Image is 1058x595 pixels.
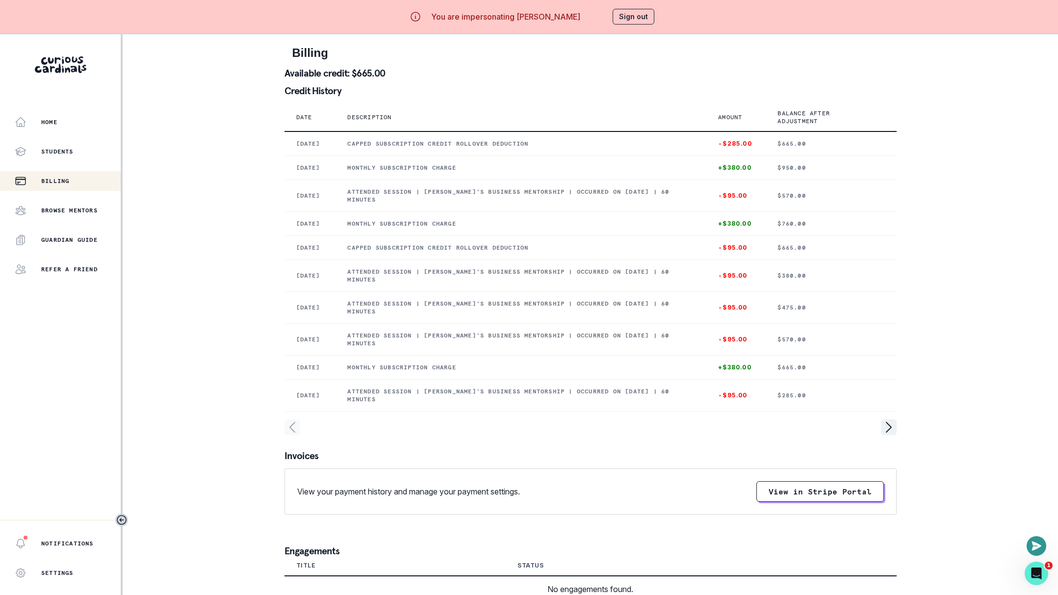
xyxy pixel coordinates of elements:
[777,244,884,252] p: $665.00
[718,363,754,371] p: +$380.00
[296,244,324,252] p: [DATE]
[296,220,324,228] p: [DATE]
[41,540,94,547] p: Notifications
[284,419,300,435] svg: page left
[1025,562,1048,585] iframe: Intercom live chat
[1027,536,1046,556] button: Open or close messaging widget
[296,164,324,172] p: [DATE]
[777,336,884,343] p: $570.00
[35,56,86,73] img: Curious Cardinals Logo
[718,244,754,252] p: -$95.00
[718,113,742,121] p: Amount
[296,336,324,343] p: [DATE]
[347,300,695,315] p: Attended session | [PERSON_NAME]'s Business Mentorship | Occurred on [DATE] | 60 minutes
[296,391,324,399] p: [DATE]
[347,113,391,121] p: Description
[347,388,695,403] p: Attended session | [PERSON_NAME]'s Business Mentorship | Occurred on [DATE] | 60 minutes
[284,68,897,78] p: Available credit: $665.00
[296,304,324,311] p: [DATE]
[777,272,884,280] p: $380.00
[718,304,754,311] p: -$95.00
[517,562,544,569] div: Status
[347,188,695,204] p: Attended session | [PERSON_NAME]'s Business Mentorship | Occurred on [DATE] | 60 minutes
[41,265,98,273] p: Refer a friend
[881,419,897,435] svg: page right
[777,109,873,125] p: Balance after adjustment
[41,207,98,214] p: Browse Mentors
[41,148,74,155] p: Students
[718,336,754,343] p: -$95.00
[718,272,754,280] p: -$95.00
[284,451,897,461] p: Invoices
[297,486,520,497] p: View your payment history and manage your payment settings.
[613,9,654,25] button: Sign out
[777,391,884,399] p: $285.00
[718,140,754,148] p: -$285.00
[777,164,884,172] p: $950.00
[347,268,695,284] p: Attended session | [PERSON_NAME]'s Business Mentorship | Occurred on [DATE] | 60 minutes
[41,236,98,244] p: Guardian Guide
[296,562,316,569] div: Title
[777,304,884,311] p: $475.00
[347,363,695,371] p: Monthly subscription charge
[115,514,128,526] button: Toggle sidebar
[347,140,695,148] p: Capped subscription credit rollover deduction
[296,140,324,148] p: [DATE]
[41,118,57,126] p: Home
[1045,562,1053,569] span: 1
[777,140,884,148] p: $665.00
[718,164,754,172] p: +$380.00
[292,46,889,60] h2: Billing
[284,86,897,96] p: Credit History
[347,220,695,228] p: Monthly subscription charge
[431,11,580,23] p: You are impersonating [PERSON_NAME]
[296,272,324,280] p: [DATE]
[777,192,884,200] p: $570.00
[296,113,312,121] p: Date
[718,220,754,228] p: +$380.00
[347,164,695,172] p: Monthly subscription charge
[296,192,324,200] p: [DATE]
[718,192,754,200] p: -$95.00
[718,391,754,399] p: -$95.00
[41,569,74,577] p: Settings
[296,363,324,371] p: [DATE]
[777,220,884,228] p: $760.00
[777,363,884,371] p: $665.00
[347,244,695,252] p: Capped subscription credit rollover deduction
[347,332,695,347] p: Attended session | [PERSON_NAME]'s Business Mentorship | Occurred on [DATE] | 60 minutes
[756,481,884,502] button: View in Stripe Portal
[41,177,69,185] p: Billing
[284,546,897,556] p: Engagements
